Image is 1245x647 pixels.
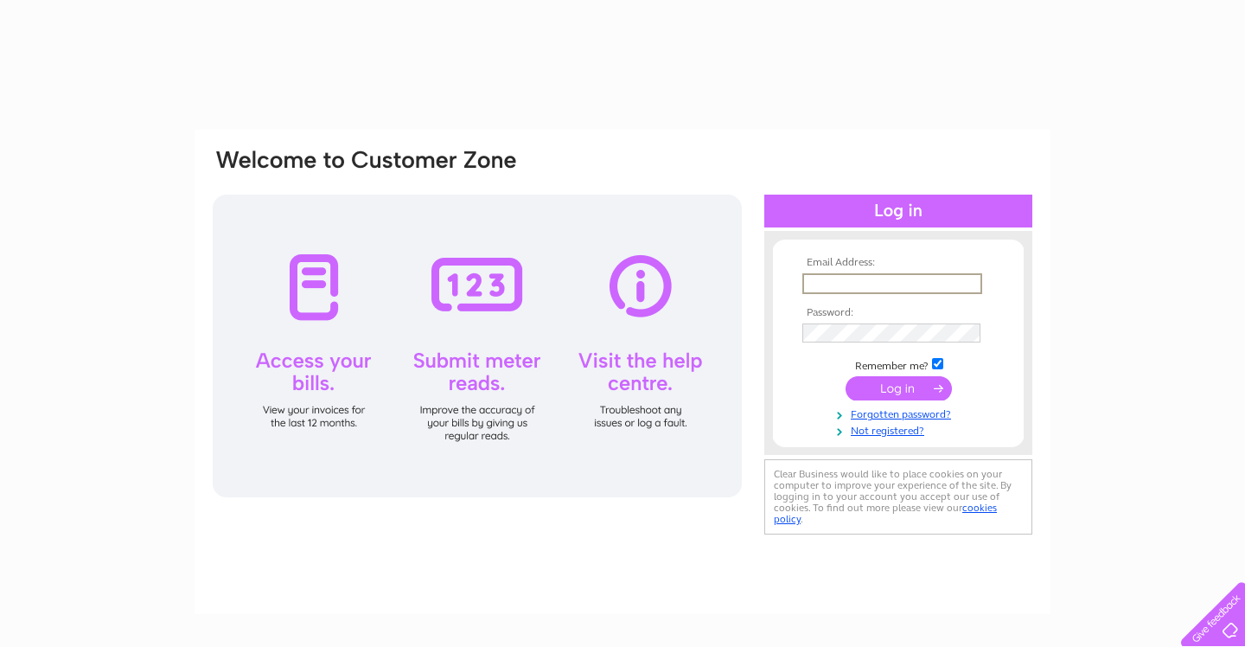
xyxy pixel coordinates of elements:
[764,459,1032,535] div: Clear Business would like to place cookies on your computer to improve your experience of the sit...
[802,421,999,438] a: Not registered?
[774,502,997,525] a: cookies policy
[798,257,999,269] th: Email Address:
[802,405,999,421] a: Forgotten password?
[798,356,999,373] td: Remember me?
[846,376,952,400] input: Submit
[798,307,999,319] th: Password:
